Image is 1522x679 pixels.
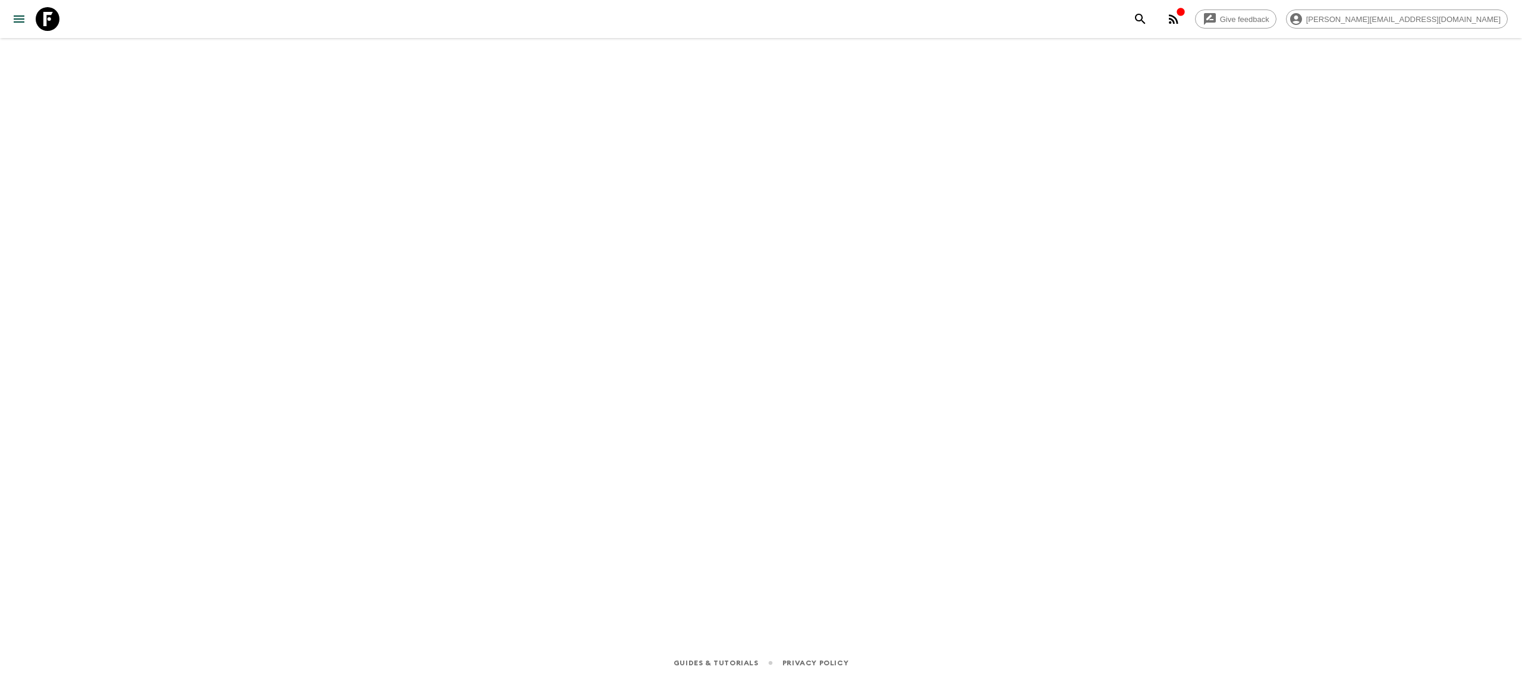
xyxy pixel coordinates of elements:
[1286,10,1508,29] div: [PERSON_NAME][EMAIL_ADDRESS][DOMAIN_NAME]
[782,656,848,669] a: Privacy Policy
[1300,15,1507,24] span: [PERSON_NAME][EMAIL_ADDRESS][DOMAIN_NAME]
[7,7,31,31] button: menu
[1128,7,1152,31] button: search adventures
[674,656,759,669] a: Guides & Tutorials
[1213,15,1276,24] span: Give feedback
[1195,10,1276,29] a: Give feedback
